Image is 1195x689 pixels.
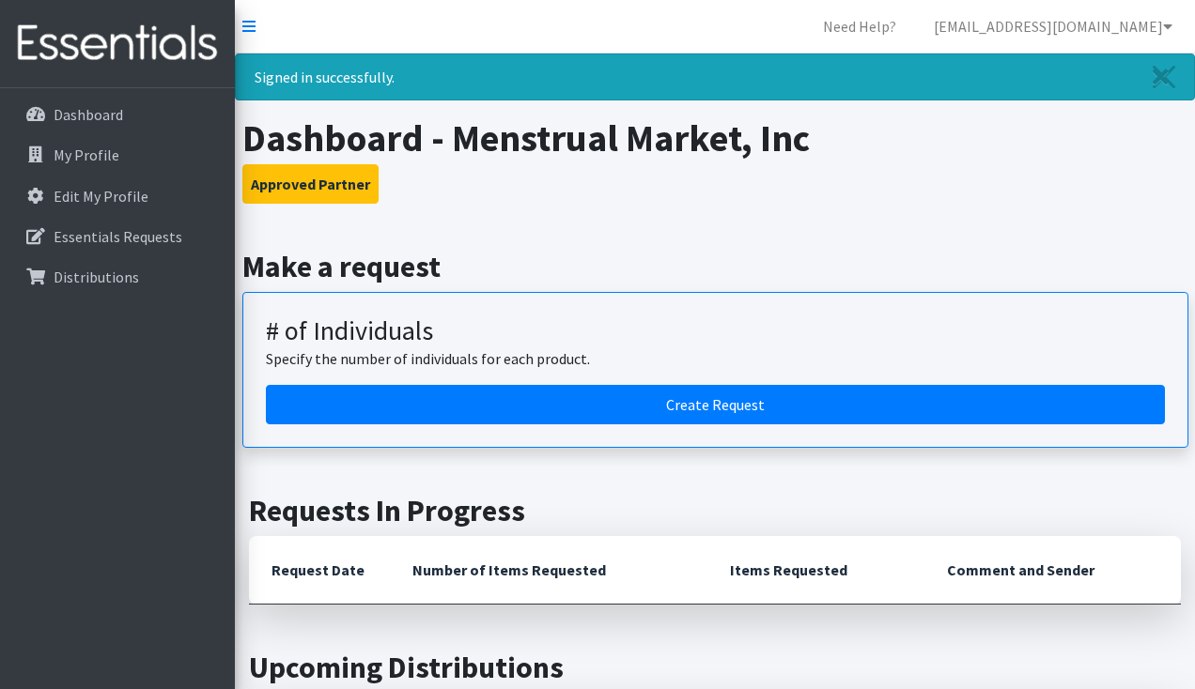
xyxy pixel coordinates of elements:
a: Need Help? [808,8,911,45]
a: [EMAIL_ADDRESS][DOMAIN_NAME] [919,8,1187,45]
th: Request Date [249,536,390,605]
div: Signed in successfully. [235,54,1195,100]
p: Dashboard [54,105,123,124]
h1: Dashboard - Menstrual Market, Inc [242,115,1188,161]
button: Approved Partner [242,164,379,204]
img: HumanEssentials [8,12,227,75]
p: My Profile [54,145,119,164]
h2: Requests In Progress [249,493,1181,528]
a: Edit My Profile [8,177,227,215]
a: Create a request by number of individuals [266,385,1165,424]
th: Comment and Sender [924,536,1181,605]
th: Items Requested [707,536,923,605]
h3: # of Individuals [266,315,1165,347]
p: Edit My Profile [54,187,148,206]
a: My Profile [8,136,227,174]
a: Close [1134,54,1194,100]
h2: Upcoming Distributions [249,650,1181,685]
a: Distributions [8,258,227,296]
a: Dashboard [8,96,227,133]
p: Essentials Requests [54,227,182,246]
th: Number of Items Requested [390,536,707,605]
p: Specify the number of individuals for each product. [266,347,1165,370]
h2: Make a request [242,249,1188,284]
a: Essentials Requests [8,218,227,255]
p: Distributions [54,268,139,286]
